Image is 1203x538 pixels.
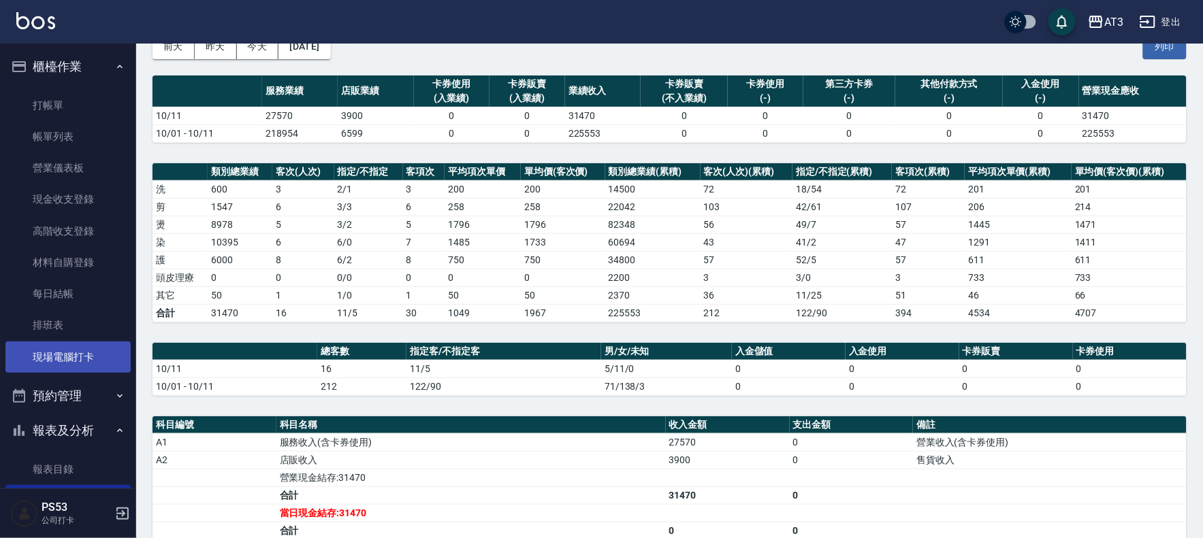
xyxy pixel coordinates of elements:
td: 合計 [276,486,666,504]
div: 卡券使用 [417,77,486,91]
td: 0 [732,360,846,377]
div: (入業績) [493,91,562,105]
img: Person [11,500,38,527]
td: 0 [790,486,914,504]
th: 平均項次單價(累積) [965,163,1072,181]
td: 售貨收入 [913,451,1187,469]
a: 材料自購登錄 [5,247,131,278]
td: 1 [272,286,334,304]
td: 0 [895,124,1003,142]
td: 染 [153,233,208,251]
th: 科目名稱 [276,416,666,434]
td: 6 [272,233,334,251]
td: 200 [521,180,605,198]
th: 客次(人次)(累積) [701,163,792,181]
a: 打帳單 [5,90,131,121]
td: 27570 [262,107,338,124]
td: 5/11/0 [601,360,732,377]
td: 611 [965,251,1072,269]
td: 6599 [338,124,413,142]
div: 入金使用 [1006,77,1075,91]
th: 指定/不指定 [334,163,403,181]
p: 公司打卡 [42,514,111,526]
td: 3 / 0 [792,269,892,286]
button: 昨天 [195,34,237,59]
button: 登出 [1134,10,1187,35]
th: 客次(人次) [272,163,334,181]
td: 0 [490,107,565,124]
table: a dense table [153,343,1187,396]
th: 單均價(客次價) [521,163,605,181]
td: 1049 [445,304,521,322]
td: 1291 [965,233,1072,251]
td: 49 / 7 [792,216,892,233]
td: 212 [701,304,792,322]
td: 27570 [666,433,790,451]
div: (-) [899,91,999,105]
td: 其它 [153,286,208,304]
td: 燙 [153,216,208,233]
td: 0 [1003,124,1078,142]
td: 41 / 2 [792,233,892,251]
a: 帳單列表 [5,121,131,152]
td: 1796 [521,216,605,233]
td: 6 / 2 [334,251,403,269]
td: 51 [892,286,965,304]
img: Logo [16,12,55,29]
td: 0 [846,360,959,377]
td: 3 / 3 [334,198,403,216]
td: 0 [521,269,605,286]
div: AT3 [1104,14,1123,31]
td: 225553 [565,124,641,142]
td: 服務收入(含卡券使用) [276,433,666,451]
td: 0 [490,124,565,142]
td: 14500 [605,180,701,198]
td: 50 [445,286,521,304]
td: 0 [728,124,803,142]
th: 科目編號 [153,416,276,434]
a: 高階收支登錄 [5,216,131,247]
td: 營業現金結存:31470 [276,469,666,486]
td: 16 [317,360,407,377]
td: 47 [892,233,965,251]
div: (-) [731,91,800,105]
th: 營業現金應收 [1079,75,1187,107]
td: 當日現金結存:31470 [276,504,666,522]
td: 1 [403,286,445,304]
td: 6 [403,198,445,216]
button: AT3 [1082,8,1129,36]
td: 0 [895,107,1003,124]
td: 218954 [262,124,338,142]
td: 50 [521,286,605,304]
td: 2200 [605,269,701,286]
td: 5 [403,216,445,233]
td: 22042 [605,198,701,216]
td: 0 [1073,377,1187,395]
td: 0 [803,124,895,142]
td: 43 [701,233,792,251]
td: 200 [445,180,521,198]
td: 1733 [521,233,605,251]
th: 指定/不指定(累積) [792,163,892,181]
td: 103 [701,198,792,216]
td: 52 / 5 [792,251,892,269]
td: 31470 [1079,107,1187,124]
td: 36 [701,286,792,304]
td: 10/01 - 10/11 [153,377,317,395]
td: 1967 [521,304,605,322]
td: 0 [790,451,914,469]
th: 支出金額 [790,416,914,434]
td: 0 [414,124,490,142]
td: 225553 [1079,124,1187,142]
div: 卡券販賣 [493,77,562,91]
button: 櫃檯作業 [5,49,131,84]
td: 122/90 [406,377,601,395]
td: 122/90 [792,304,892,322]
td: 3900 [338,107,413,124]
td: 31470 [208,304,272,322]
td: 0 / 0 [334,269,403,286]
td: 11 / 25 [792,286,892,304]
td: 8 [403,251,445,269]
th: 客項次 [403,163,445,181]
td: 合計 [153,304,208,322]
